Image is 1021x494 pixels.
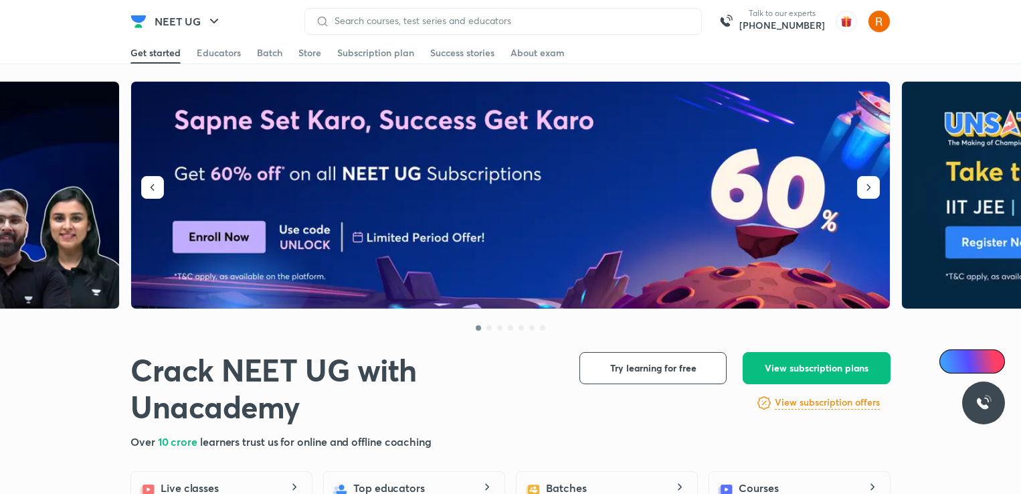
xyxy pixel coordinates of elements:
[739,8,825,19] p: Talk to our experts
[200,434,432,448] span: learners trust us for online and offline coaching
[775,396,880,410] h6: View subscription offers
[337,42,414,64] a: Subscription plan
[158,434,200,448] span: 10 crore
[197,42,241,64] a: Educators
[130,434,158,448] span: Over
[765,361,868,375] span: View subscription plans
[868,10,891,33] img: Aliya Fatima
[947,356,958,367] img: Icon
[836,11,857,32] img: avatar
[257,46,282,60] div: Batch
[510,42,565,64] a: About exam
[147,8,230,35] button: NEET UG
[257,42,282,64] a: Batch
[298,46,321,60] div: Store
[961,356,997,367] span: Ai Doubts
[739,19,825,32] a: [PHONE_NUMBER]
[510,46,565,60] div: About exam
[610,361,697,375] span: Try learning for free
[130,13,147,29] img: Company Logo
[775,395,880,411] a: View subscription offers
[130,46,181,60] div: Get started
[130,352,558,426] h1: Crack NEET UG with Unacademy
[743,352,891,384] button: View subscription plans
[430,42,494,64] a: Success stories
[130,42,181,64] a: Get started
[939,349,1005,374] a: Ai Doubts
[337,46,414,60] div: Subscription plan
[329,15,690,26] input: Search courses, test series and educators
[298,42,321,64] a: Store
[197,46,241,60] div: Educators
[976,395,992,411] img: ttu
[430,46,494,60] div: Success stories
[579,352,727,384] button: Try learning for free
[713,8,739,35] img: call-us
